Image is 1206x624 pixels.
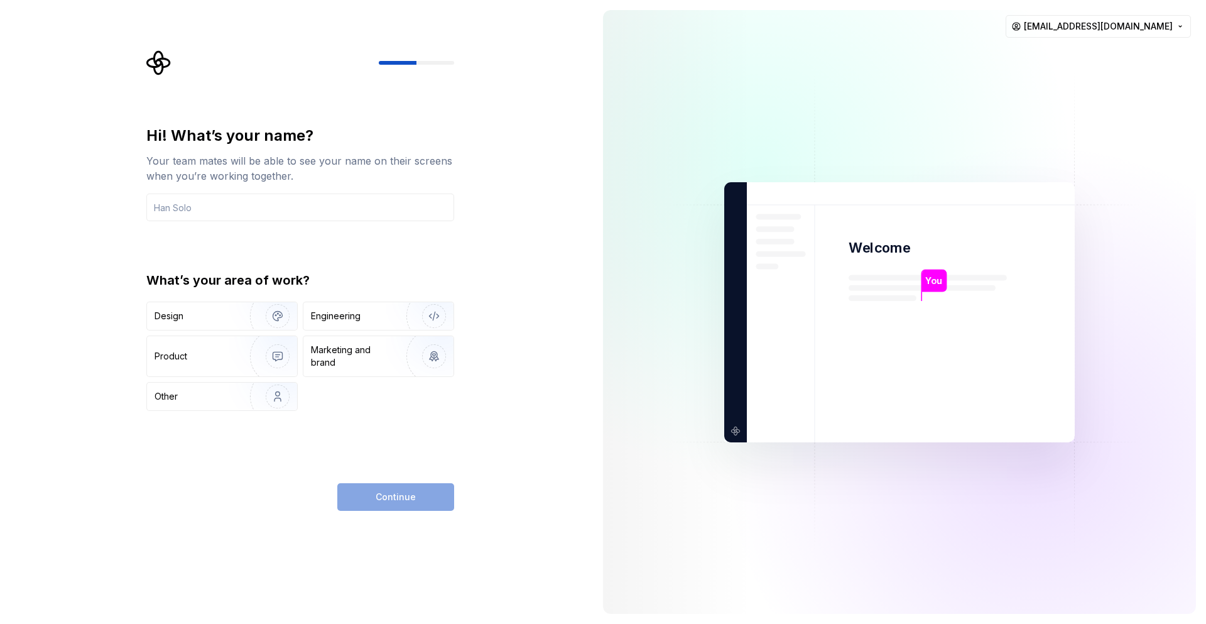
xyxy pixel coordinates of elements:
div: Design [155,310,183,322]
svg: Supernova Logo [146,50,171,75]
span: [EMAIL_ADDRESS][DOMAIN_NAME] [1024,20,1173,33]
div: Engineering [311,310,361,322]
div: Your team mates will be able to see your name on their screens when you’re working together. [146,153,454,183]
div: Other [155,390,178,403]
div: Product [155,350,187,363]
button: [EMAIL_ADDRESS][DOMAIN_NAME] [1006,15,1191,38]
p: Welcome [849,239,910,257]
div: What’s your area of work? [146,271,454,289]
input: Han Solo [146,194,454,221]
p: You [925,273,942,287]
div: Hi! What’s your name? [146,126,454,146]
div: Marketing and brand [311,344,396,369]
